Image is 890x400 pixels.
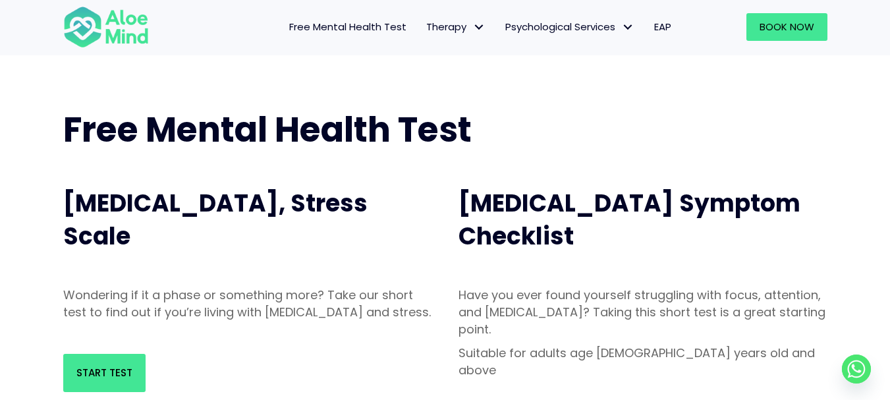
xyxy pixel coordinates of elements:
[279,13,416,41] a: Free Mental Health Test
[495,13,644,41] a: Psychological ServicesPsychological Services: submenu
[63,186,368,253] span: [MEDICAL_DATA], Stress Scale
[459,186,800,253] span: [MEDICAL_DATA] Symptom Checklist
[746,13,827,41] a: Book Now
[619,18,638,37] span: Psychological Services: submenu
[505,20,634,34] span: Psychological Services
[459,345,827,379] p: Suitable for adults age [DEMOGRAPHIC_DATA] years old and above
[289,20,406,34] span: Free Mental Health Test
[76,366,132,380] span: Start Test
[63,105,472,154] span: Free Mental Health Test
[470,18,489,37] span: Therapy: submenu
[842,355,871,384] a: Whatsapp
[416,13,495,41] a: TherapyTherapy: submenu
[644,13,681,41] a: EAP
[426,20,486,34] span: Therapy
[459,287,827,338] p: Have you ever found yourself struggling with focus, attention, and [MEDICAL_DATA]? Taking this sh...
[760,20,814,34] span: Book Now
[63,5,149,49] img: Aloe mind Logo
[654,20,671,34] span: EAP
[63,287,432,321] p: Wondering if it a phase or something more? Take our short test to find out if you’re living with ...
[63,354,146,392] a: Start Test
[166,13,681,41] nav: Menu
